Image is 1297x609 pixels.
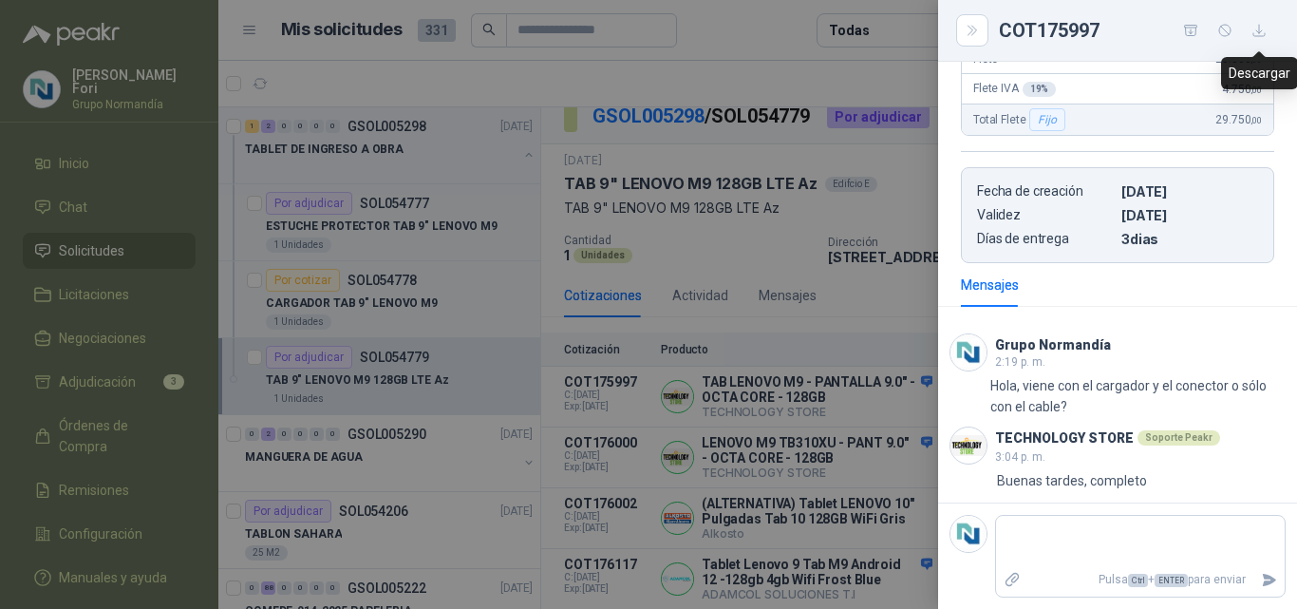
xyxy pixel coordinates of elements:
label: Adjuntar archivos [996,563,1028,597]
span: Ctrl [1128,574,1148,587]
span: Total Flete [973,108,1069,131]
h3: Grupo Normandía [995,340,1111,351]
div: Fijo [1029,108,1064,131]
p: Fecha de creación [977,183,1114,200]
button: Enviar [1253,563,1285,597]
p: Hola, viene con el cargador y el conector o sólo con el cable? [990,375,1286,417]
img: Company Logo [950,516,987,552]
div: Mensajes [961,275,1019,295]
p: Pulsa + para enviar [1028,563,1254,597]
div: 19 % [1023,82,1057,97]
img: Company Logo [950,428,987,464]
button: Close [961,19,984,42]
p: [DATE] [1121,207,1258,223]
span: ,00 [1250,85,1262,95]
p: [DATE] [1121,183,1258,200]
span: Flete IVA [973,82,1056,97]
span: ,00 [1250,115,1262,125]
p: 3 dias [1121,231,1258,247]
p: Días de entrega [977,231,1114,247]
div: COT175997 [999,15,1274,46]
span: 29.750 [1215,113,1262,126]
span: 3:04 p. m. [995,450,1045,464]
div: Soporte Peakr [1137,430,1220,446]
span: ENTER [1155,574,1188,587]
p: Validez [977,207,1114,223]
h3: TECHNOLOGY STORE [995,433,1134,444]
p: Buenas tardes, completo [997,470,1147,491]
span: 2:19 p. m. [995,355,1045,369]
img: Company Logo [950,334,987,371]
